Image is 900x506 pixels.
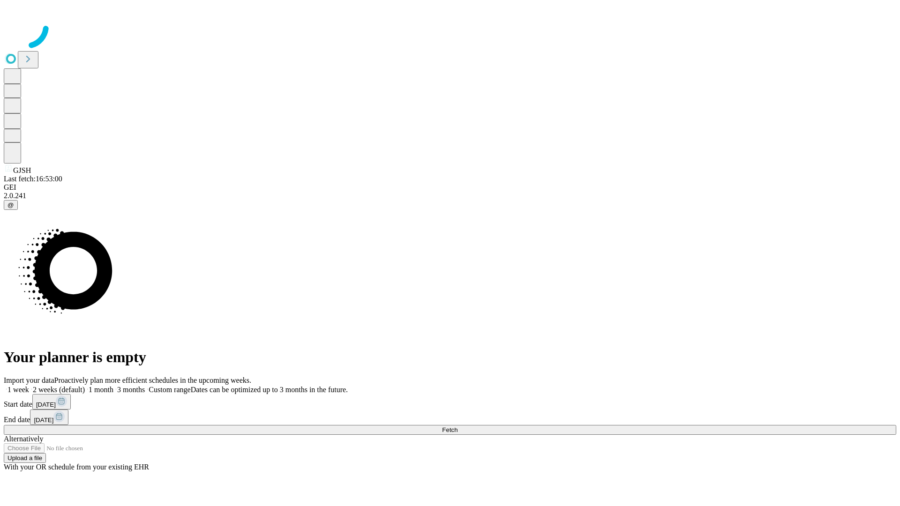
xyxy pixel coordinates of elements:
[7,201,14,208] span: @
[89,386,113,394] span: 1 month
[4,200,18,210] button: @
[4,394,896,409] div: Start date
[7,386,29,394] span: 1 week
[54,376,251,384] span: Proactively plan more efficient schedules in the upcoming weeks.
[4,192,896,200] div: 2.0.241
[117,386,145,394] span: 3 months
[33,386,85,394] span: 2 weeks (default)
[4,409,896,425] div: End date
[36,401,56,408] span: [DATE]
[4,175,62,183] span: Last fetch: 16:53:00
[34,417,53,424] span: [DATE]
[191,386,348,394] span: Dates can be optimized up to 3 months in the future.
[4,183,896,192] div: GEI
[13,166,31,174] span: GJSH
[30,409,68,425] button: [DATE]
[32,394,71,409] button: [DATE]
[442,426,457,433] span: Fetch
[149,386,190,394] span: Custom range
[4,463,149,471] span: With your OR schedule from your existing EHR
[4,435,43,443] span: Alternatively
[4,376,54,384] span: Import your data
[4,349,896,366] h1: Your planner is empty
[4,425,896,435] button: Fetch
[4,453,46,463] button: Upload a file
